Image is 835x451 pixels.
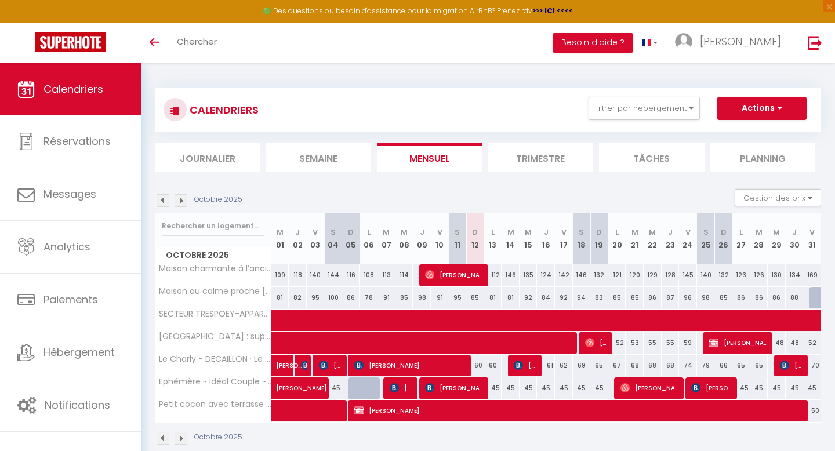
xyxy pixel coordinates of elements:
[573,355,591,376] div: 69
[157,377,273,386] span: Ephémère ~ Idéal Couple ~ Centre [GEOGRAPHIC_DATA]
[437,227,442,238] abbr: V
[537,355,555,376] div: 61
[685,227,691,238] abbr: V
[590,264,608,286] div: 132
[277,227,284,238] abbr: M
[803,332,821,354] div: 52
[555,213,573,264] th: 17
[276,371,356,393] span: [PERSON_NAME]
[413,213,431,264] th: 09
[750,355,768,376] div: 65
[732,287,750,308] div: 86
[573,377,591,399] div: 45
[157,310,273,318] span: SECTEUR TRESPOEY-APPARTEMENT T1bis STANDING
[377,287,395,308] div: 91
[735,189,821,206] button: Gestion des prix
[739,227,743,238] abbr: L
[157,287,273,296] span: Maison au calme proche [GEOGRAPHIC_DATA]
[750,287,768,308] div: 86
[395,287,413,308] div: 85
[644,355,662,376] div: 68
[675,33,692,50] img: ...
[573,213,591,264] th: 18
[168,23,226,63] a: Chercher
[644,264,662,286] div: 129
[809,227,815,238] abbr: V
[537,213,555,264] th: 16
[157,355,273,363] span: Le Charly - DECAILLON · Le Charly ~ Magnifique Appartement Hypercentre
[289,213,307,264] th: 02
[466,213,484,264] th: 12
[367,227,371,238] abbr: L
[596,227,602,238] abbr: D
[420,227,424,238] abbr: J
[425,264,485,286] span: [PERSON_NAME]
[271,287,289,308] div: 81
[615,227,619,238] abbr: L
[187,97,259,123] h3: CALENDRIERS
[383,227,390,238] abbr: M
[703,227,709,238] abbr: S
[714,355,732,376] div: 66
[561,227,567,238] abbr: V
[792,227,797,238] abbr: J
[377,264,395,286] div: 113
[194,194,242,205] p: Octobre 2025
[488,143,594,172] li: Trimestre
[35,32,106,52] img: Super Booking
[626,355,644,376] div: 68
[319,354,343,376] span: [PERSON_NAME]
[484,213,502,264] th: 13
[271,355,289,377] a: [PERSON_NAME]
[177,35,217,48] span: Chercher
[466,287,484,308] div: 85
[525,227,532,238] abbr: M
[266,143,372,172] li: Semaine
[324,264,342,286] div: 144
[590,377,608,399] div: 45
[714,287,732,308] div: 85
[644,287,662,308] div: 86
[502,287,520,308] div: 81
[157,332,273,341] span: [GEOGRAPHIC_DATA] : superbe [MEDICAL_DATA] centre ville
[307,213,325,264] th: 03
[803,355,821,376] div: 70
[544,227,549,238] abbr: J
[507,227,514,238] abbr: M
[803,213,821,264] th: 31
[555,377,573,399] div: 45
[425,377,485,399] span: [PERSON_NAME]
[43,134,111,148] span: Réservations
[786,213,804,264] th: 30
[448,287,466,308] div: 95
[668,227,673,238] abbr: J
[608,264,626,286] div: 121
[448,213,466,264] th: 11
[45,398,110,412] span: Notifications
[599,143,705,172] li: Tâches
[700,34,781,49] span: [PERSON_NAME]
[502,264,520,286] div: 146
[644,213,662,264] th: 22
[697,264,715,286] div: 140
[679,264,697,286] div: 145
[768,287,786,308] div: 86
[532,6,573,16] strong: >>> ICI <<<<
[732,355,750,376] div: 65
[780,354,804,376] span: [PERSON_NAME]
[155,143,260,172] li: Journalier
[786,287,804,308] div: 88
[360,264,377,286] div: 108
[194,432,242,443] p: Octobre 2025
[377,143,482,172] li: Mensuel
[585,332,609,354] span: [PERSON_NAME]
[276,348,303,370] span: [PERSON_NAME]
[590,355,608,376] div: 65
[709,332,769,354] span: [PERSON_NAME]
[155,247,271,264] span: Octobre 2025
[289,264,307,286] div: 118
[626,264,644,286] div: 120
[514,354,538,376] span: [PERSON_NAME]
[484,377,502,399] div: 45
[491,227,495,238] abbr: L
